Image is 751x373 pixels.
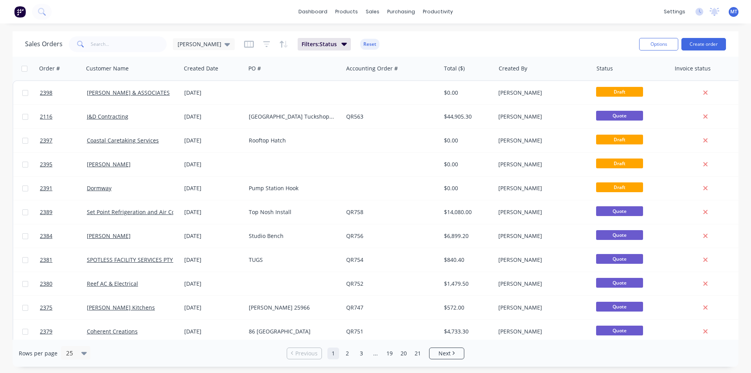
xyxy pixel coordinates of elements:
[184,208,243,216] div: [DATE]
[498,304,585,312] div: [PERSON_NAME]
[284,348,467,359] ul: Pagination
[639,38,678,50] button: Options
[327,348,339,359] a: Page 1 is your current page
[384,348,395,359] a: Page 19
[356,348,367,359] a: Page 3
[184,328,243,335] div: [DATE]
[498,160,585,168] div: [PERSON_NAME]
[184,65,218,72] div: Created Date
[40,208,52,216] span: 2389
[87,160,131,168] a: [PERSON_NAME]
[498,256,585,264] div: [PERSON_NAME]
[298,38,351,50] button: Filters:Status
[370,348,381,359] a: Jump forward
[249,232,336,240] div: Studio Bench
[40,177,87,200] a: 2391
[596,302,643,312] span: Quote
[295,350,318,357] span: Previous
[184,89,243,97] div: [DATE]
[40,81,87,105] a: 2398
[87,89,170,96] a: [PERSON_NAME] & ASSOCIATES
[444,208,490,216] div: $14,080.00
[346,304,363,311] a: QR747
[40,248,87,272] a: 2381
[444,328,490,335] div: $4,733.30
[249,256,336,264] div: TUGS
[444,89,490,97] div: $0.00
[444,232,490,240] div: $6,899.20
[346,328,363,335] a: QR751
[249,137,336,144] div: Rooftop Hatch
[498,113,585,121] div: [PERSON_NAME]
[412,348,424,359] a: Page 21
[596,326,643,335] span: Quote
[40,113,52,121] span: 2116
[249,113,336,121] div: [GEOGRAPHIC_DATA] Tuckshop Refurbishment
[87,232,131,240] a: [PERSON_NAME]
[302,40,337,48] span: Filters: Status
[498,328,585,335] div: [PERSON_NAME]
[19,350,57,357] span: Rows per page
[40,256,52,264] span: 2381
[87,280,138,287] a: Reef AC & Electrical
[40,184,52,192] span: 2391
[346,113,363,120] a: QR563
[383,6,419,18] div: purchasing
[25,40,63,48] h1: Sales Orders
[40,320,87,343] a: 2379
[444,256,490,264] div: $840.40
[87,256,186,263] a: SPOTLESS FACILITY SERVICES PTY. LTD
[498,232,585,240] div: [PERSON_NAME]
[248,65,261,72] div: PO #
[40,89,52,97] span: 2398
[444,280,490,288] div: $1,479.50
[40,200,87,224] a: 2389
[184,113,243,121] div: [DATE]
[429,350,464,357] a: Next page
[346,280,363,287] a: QR752
[596,159,643,168] span: Draft
[40,328,52,335] span: 2379
[184,256,243,264] div: [DATE]
[398,348,410,359] a: Page 20
[184,137,243,144] div: [DATE]
[40,105,87,128] a: 2116
[346,65,398,72] div: Accounting Order #
[249,328,336,335] div: 86 [GEOGRAPHIC_DATA]
[346,208,363,216] a: QR758
[40,272,87,296] a: 2380
[444,184,490,192] div: $0.00
[444,113,490,121] div: $44,905.30
[184,184,243,192] div: [DATE]
[346,232,363,240] a: QR756
[419,6,457,18] div: productivity
[596,254,643,264] span: Quote
[681,38,726,50] button: Create order
[498,280,585,288] div: [PERSON_NAME]
[87,113,128,120] a: J&D Contracting
[444,65,465,72] div: Total ($)
[249,184,336,192] div: Pump Station Hook
[596,278,643,288] span: Quote
[40,296,87,319] a: 2375
[86,65,129,72] div: Customer Name
[14,6,26,18] img: Factory
[675,65,711,72] div: Invoice status
[444,160,490,168] div: $0.00
[91,36,167,52] input: Search...
[498,184,585,192] div: [PERSON_NAME]
[249,304,336,312] div: [PERSON_NAME] 25966
[184,280,243,288] div: [DATE]
[40,137,52,144] span: 2397
[596,182,643,192] span: Draft
[178,40,221,48] span: [PERSON_NAME]
[87,328,138,335] a: Coherent Creations
[498,89,585,97] div: [PERSON_NAME]
[730,8,737,15] span: MT
[40,160,52,168] span: 2395
[596,65,613,72] div: Status
[438,350,451,357] span: Next
[87,184,111,192] a: Dormway
[40,153,87,176] a: 2395
[295,6,331,18] a: dashboard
